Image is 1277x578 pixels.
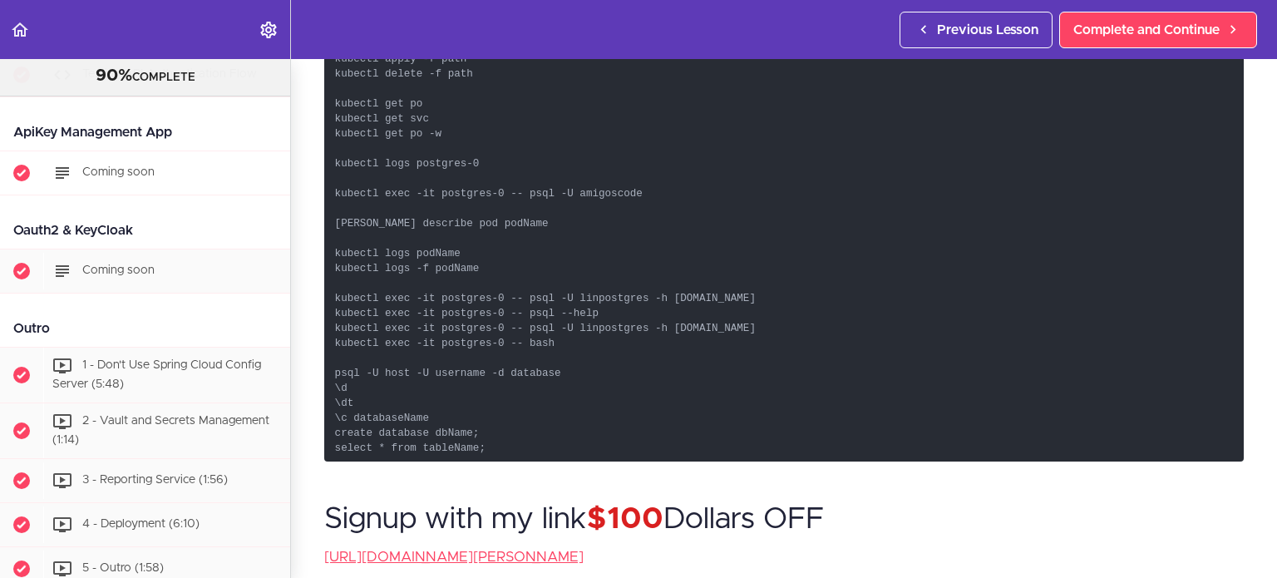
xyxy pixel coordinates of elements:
svg: Settings Menu [259,20,279,40]
span: 4 - Deployment (6:10) [82,518,200,530]
div: COMPLETE [21,66,269,87]
span: 5 - Outro (1:58) [82,562,164,574]
span: 2 - Vault and Secrets Management (1:14) [52,415,269,446]
strong: $100 [586,504,663,534]
h1: Signup with my link Dollars OFF [324,503,1244,536]
span: Coming soon [82,265,155,277]
a: Complete and Continue [1059,12,1257,48]
svg: Back to course curriculum [10,20,30,40]
span: Complete and Continue [1073,20,1220,40]
span: Coming soon [82,167,155,179]
span: 1 - Don't Use Spring Cloud Config Server (5:48) [52,360,261,391]
span: 3 - Reporting Service (1:56) [82,474,228,486]
span: 90% [96,67,132,84]
a: [URL][DOMAIN_NAME][PERSON_NAME] [324,550,584,564]
a: Previous Lesson [900,12,1053,48]
span: Previous Lesson [937,20,1038,40]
